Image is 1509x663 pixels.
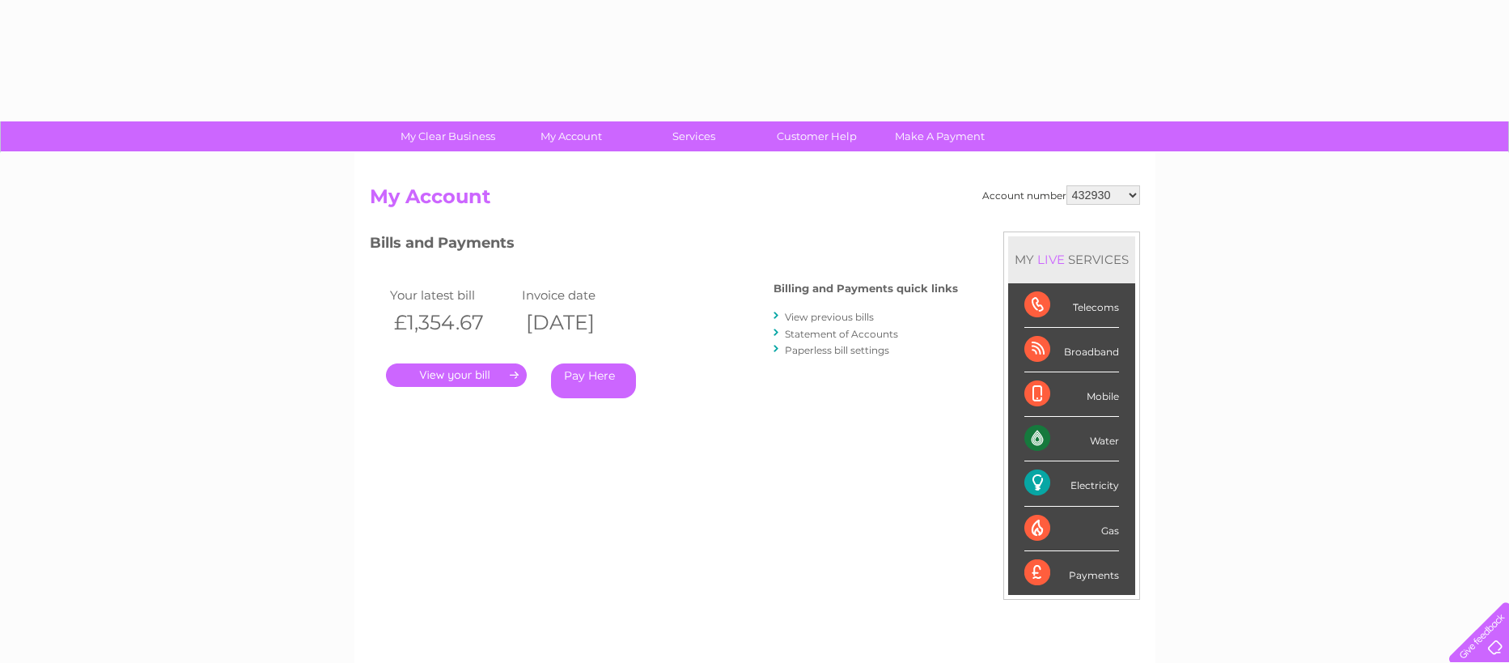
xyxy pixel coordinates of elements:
h3: Bills and Payments [370,232,958,260]
a: Paperless bill settings [785,344,889,356]
td: Your latest bill [386,284,519,306]
td: Invoice date [518,284,651,306]
a: . [386,363,527,387]
th: £1,354.67 [386,306,519,339]
th: [DATE] [518,306,651,339]
div: Telecoms [1024,283,1119,328]
div: Payments [1024,551,1119,595]
a: View previous bills [785,311,874,323]
div: Broadband [1024,328,1119,372]
a: Make A Payment [873,121,1007,151]
div: MY SERVICES [1008,236,1135,283]
h4: Billing and Payments quick links [774,283,958,295]
a: Pay Here [551,363,636,398]
div: Electricity [1024,461,1119,506]
a: Services [627,121,761,151]
a: My Clear Business [381,121,515,151]
a: My Account [504,121,638,151]
a: Customer Help [750,121,884,151]
div: Water [1024,417,1119,461]
div: Gas [1024,507,1119,551]
div: LIVE [1034,252,1068,267]
div: Mobile [1024,372,1119,417]
a: Statement of Accounts [785,328,898,340]
div: Account number [982,185,1140,205]
h2: My Account [370,185,1140,216]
